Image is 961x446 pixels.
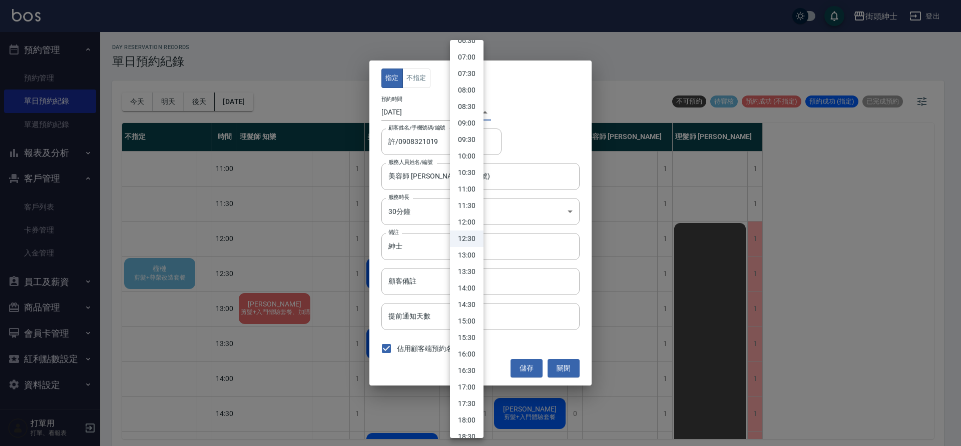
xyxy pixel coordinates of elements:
[450,230,484,247] li: 12:30
[450,82,484,98] li: 08:00
[450,214,484,230] li: 12:00
[450,164,484,181] li: 10:30
[450,148,484,164] li: 10:00
[450,280,484,296] li: 14:00
[450,115,484,131] li: 09:00
[450,65,484,82] li: 07:30
[450,346,484,362] li: 16:00
[450,247,484,263] li: 13:00
[450,181,484,197] li: 11:00
[450,131,484,148] li: 09:30
[450,32,484,49] li: 06:30
[450,379,484,395] li: 17:00
[450,49,484,65] li: 07:00
[450,313,484,329] li: 15:00
[450,395,484,412] li: 17:30
[450,296,484,313] li: 14:30
[450,362,484,379] li: 16:30
[450,329,484,346] li: 15:30
[450,412,484,428] li: 18:00
[450,263,484,280] li: 13:30
[450,98,484,115] li: 08:30
[450,428,484,445] li: 18:30
[450,197,484,214] li: 11:30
